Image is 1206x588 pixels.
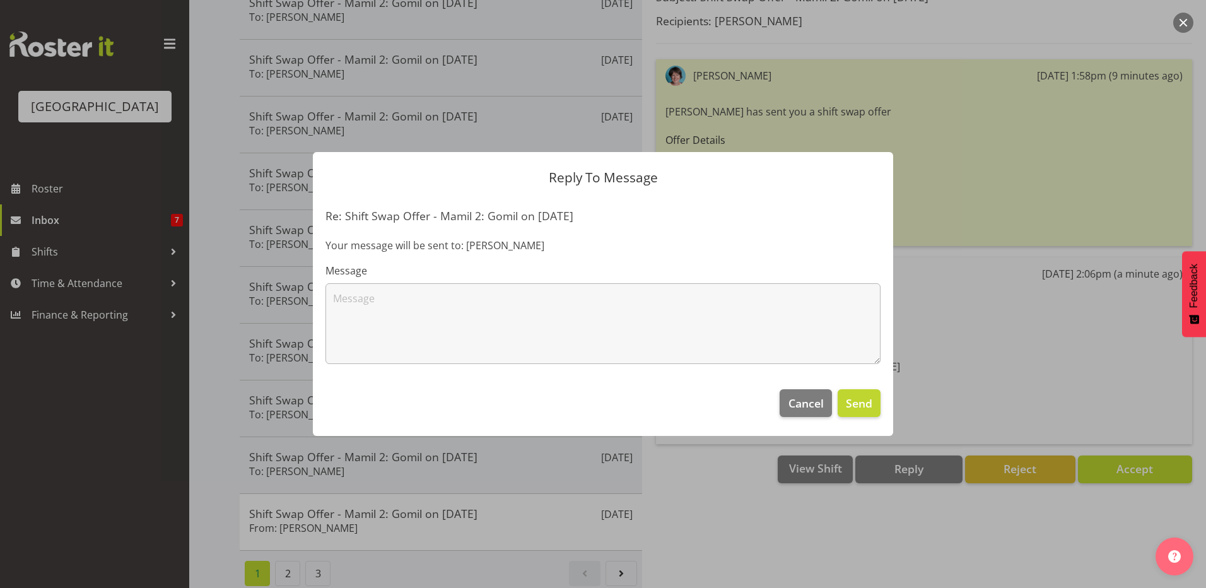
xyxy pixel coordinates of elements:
button: Cancel [780,389,831,417]
label: Message [325,263,881,278]
button: Feedback - Show survey [1182,251,1206,337]
span: Cancel [788,395,824,411]
img: help-xxl-2.png [1168,550,1181,563]
span: Send [846,395,872,411]
h5: Re: Shift Swap Offer - Mamil 2: Gomil on [DATE] [325,209,881,223]
p: Your message will be sent to: [PERSON_NAME] [325,238,881,253]
span: Feedback [1188,264,1200,308]
p: Reply To Message [325,171,881,184]
button: Send [838,389,881,417]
